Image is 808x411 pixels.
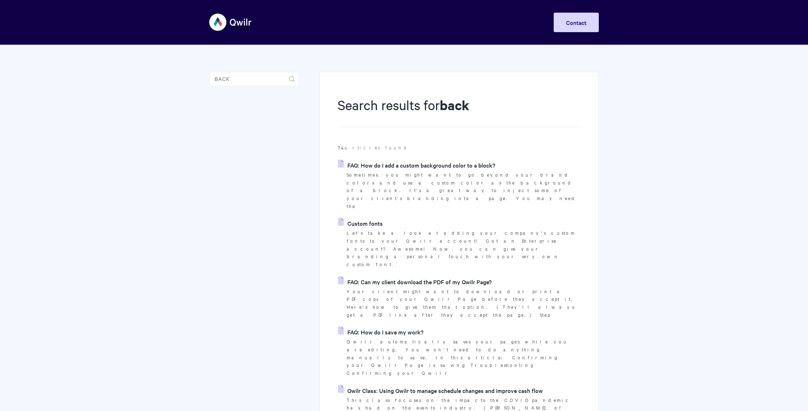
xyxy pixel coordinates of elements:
p: Sometimes, you might want to go beyond your brand colors and use a custom color as the background... [347,171,580,210]
a: Qwilr Class: Using Qwilr to manage schedule changes and improve cash flow [338,385,543,396]
p: articles found [338,144,580,152]
a: Custom fonts [338,218,383,229]
p: Your client might want to download or print a PDF copy of your Qwilr Page before they accept it. ... [347,287,580,319]
p: Qwilr automatically saves your pages while you are editing. You won't need to do anything manuall... [347,338,580,377]
input: Search [209,72,299,86]
a: FAQ: How do I add a custom background color to a block? [338,160,495,170]
p: Let's take a look at adding your company's custom fonts to your Qwilr account! Got an Enterprise ... [347,229,580,268]
h1: Search results for [338,96,580,127]
a: Contact [554,13,599,32]
a: FAQ: Can my client download the PDF of my Qwilr Page? [338,276,492,287]
a: FAQ: How do I save my work? [338,326,423,337]
strong: back [440,96,469,114]
img: Qwilr Help Center [209,9,252,36]
strong: 74 [338,144,344,151]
